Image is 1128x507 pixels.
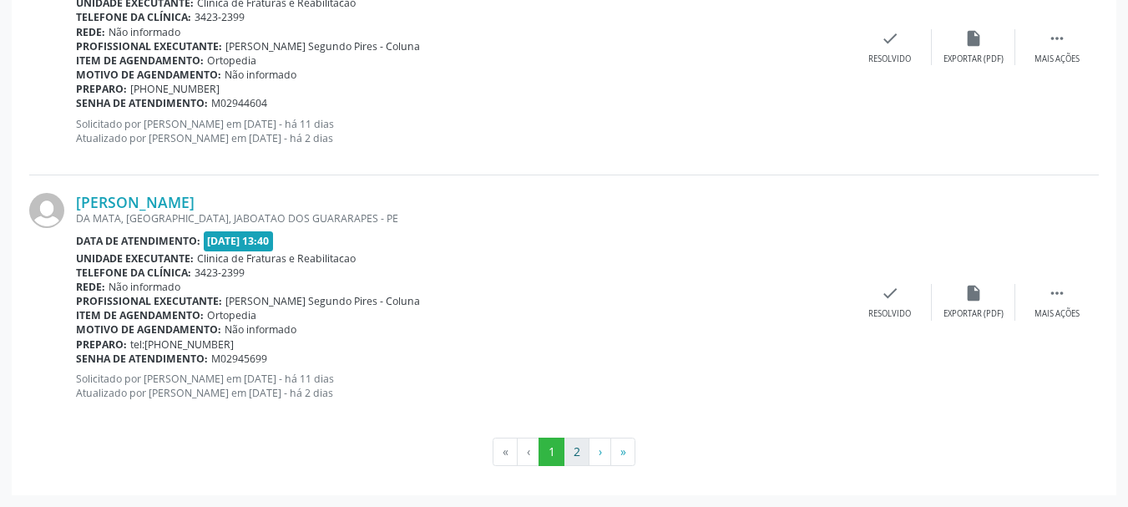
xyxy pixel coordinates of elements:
b: Data de atendimento: [76,234,200,248]
span: [DATE] 13:40 [204,231,274,251]
i: check [881,284,899,302]
i: insert_drive_file [964,284,983,302]
a: [PERSON_NAME] [76,193,195,211]
p: Solicitado por [PERSON_NAME] em [DATE] - há 11 dias Atualizado por [PERSON_NAME] em [DATE] - há 2... [76,372,848,400]
span: [PERSON_NAME] Segundo Pires - Coluna [225,294,420,308]
span: Não informado [225,322,296,337]
img: img [29,193,64,228]
span: M02945699 [211,352,267,366]
b: Motivo de agendamento: [76,68,221,82]
span: Clinica de Fraturas e Reabilitacao [197,251,356,266]
div: Resolvido [868,308,911,320]
button: Go to next page [589,438,611,466]
b: Preparo: [76,82,127,96]
span: Ortopedia [207,308,256,322]
div: Exportar (PDF) [943,308,1004,320]
span: 3423-2399 [195,10,245,24]
span: 3423-2399 [195,266,245,280]
div: Mais ações [1034,308,1080,320]
ul: Pagination [29,438,1099,466]
b: Preparo: [76,337,127,352]
div: Exportar (PDF) [943,53,1004,65]
b: Telefone da clínica: [76,10,191,24]
span: [PHONE_NUMBER] [130,82,220,96]
b: Telefone da clínica: [76,266,191,280]
i: insert_drive_file [964,29,983,48]
b: Item de agendamento: [76,308,204,322]
div: Mais ações [1034,53,1080,65]
div: Resolvido [868,53,911,65]
b: Senha de atendimento: [76,352,208,366]
i:  [1048,284,1066,302]
button: Go to last page [610,438,635,466]
span: tel:[PHONE_NUMBER] [130,337,234,352]
b: Profissional executante: [76,39,222,53]
span: [PERSON_NAME] Segundo Pires - Coluna [225,39,420,53]
div: DA MATA, [GEOGRAPHIC_DATA], JABOATAO DOS GUARARAPES - PE [76,211,848,226]
i:  [1048,29,1066,48]
button: Go to page 2 [564,438,589,466]
span: Ortopedia [207,53,256,68]
span: Não informado [109,25,180,39]
b: Rede: [76,280,105,294]
p: Solicitado por [PERSON_NAME] em [DATE] - há 11 dias Atualizado por [PERSON_NAME] em [DATE] - há 2... [76,117,848,145]
i: check [881,29,899,48]
b: Profissional executante: [76,294,222,308]
span: Não informado [225,68,296,82]
b: Senha de atendimento: [76,96,208,110]
span: Não informado [109,280,180,294]
button: Go to page 1 [539,438,564,466]
b: Motivo de agendamento: [76,322,221,337]
b: Rede: [76,25,105,39]
b: Unidade executante: [76,251,194,266]
b: Item de agendamento: [76,53,204,68]
span: M02944604 [211,96,267,110]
